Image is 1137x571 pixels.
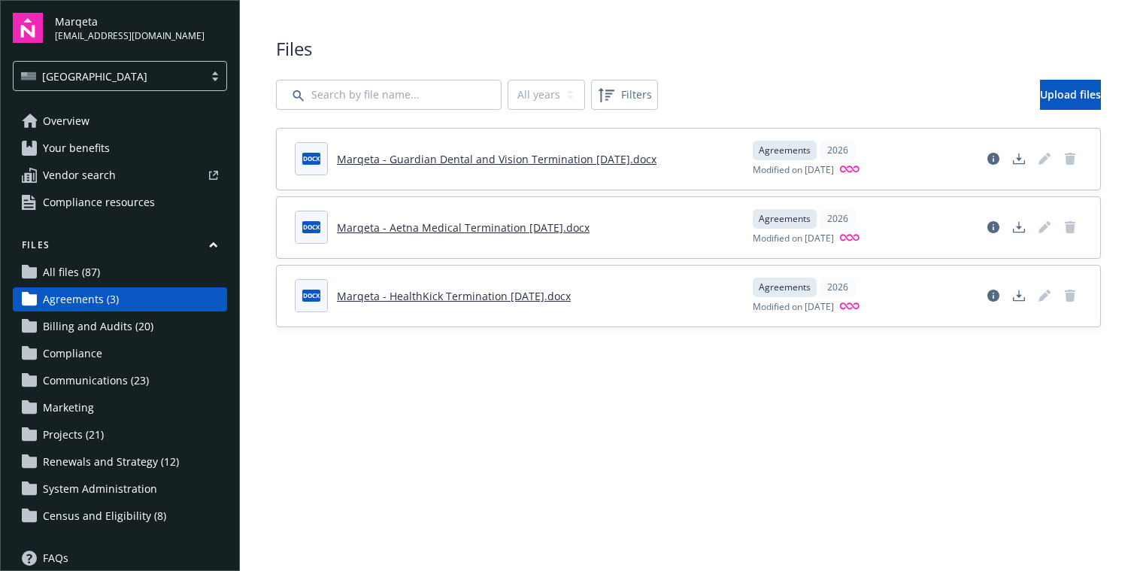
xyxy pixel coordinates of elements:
span: Agreements [759,212,811,226]
a: Communications (23) [13,369,227,393]
a: Census and Eligibility (8) [13,504,227,528]
a: Overview [13,109,227,133]
a: Your benefits [13,136,227,160]
span: [GEOGRAPHIC_DATA] [42,68,147,84]
span: Marqeta [55,14,205,29]
span: [EMAIL_ADDRESS][DOMAIN_NAME] [55,29,205,43]
a: Compliance resources [13,190,227,214]
span: System Administration [43,477,157,501]
span: Marketing [43,396,94,420]
span: Delete document [1058,215,1082,239]
span: Edit document [1032,284,1057,308]
span: Filters [594,83,655,107]
span: docx [302,153,320,164]
a: Marqeta - Guardian Dental and Vision Termination [DATE].docx [337,152,656,166]
span: Billing and Audits (20) [43,314,153,339]
span: Modified on [DATE] [753,300,834,314]
span: Compliance resources [43,190,155,214]
a: Vendor search [13,163,227,187]
a: Marketing [13,396,227,420]
span: Delete document [1058,284,1082,308]
img: navigator-logo.svg [13,13,43,43]
a: Marqeta - Aetna Medical Termination [DATE].docx [337,220,590,235]
span: docx [302,221,320,232]
span: Agreements [759,144,811,157]
a: Compliance [13,342,227,366]
a: Billing and Audits (20) [13,314,227,339]
span: docx [302,290,320,301]
div: 2026 [820,209,856,229]
span: Upload files [1040,87,1101,102]
a: System Administration [13,477,227,501]
a: Marqeta - HealthKick Termination [DATE].docx [337,289,571,303]
span: [GEOGRAPHIC_DATA] [21,68,196,84]
span: Communications (23) [43,369,149,393]
span: Files [276,36,1101,62]
span: FAQs [43,546,68,570]
span: Overview [43,109,89,133]
a: All files (87) [13,260,227,284]
span: Agreements [759,281,811,294]
a: View file details [981,284,1005,308]
span: Modified on [DATE] [753,232,834,246]
span: Renewals and Strategy (12) [43,450,179,474]
div: 2026 [820,141,856,160]
span: Projects (21) [43,423,104,447]
a: Upload files [1040,80,1101,110]
span: Census and Eligibility (8) [43,504,166,528]
button: Marqeta[EMAIL_ADDRESS][DOMAIN_NAME] [55,13,227,43]
a: Download document [1007,284,1031,308]
span: Compliance [43,342,102,366]
a: View file details [981,147,1005,171]
span: Edit document [1032,147,1057,171]
input: Search by file name... [276,80,502,110]
span: All files (87) [43,260,100,284]
span: Edit document [1032,215,1057,239]
a: Renewals and Strategy (12) [13,450,227,474]
a: Projects (21) [13,423,227,447]
a: Download document [1007,215,1031,239]
span: Your benefits [43,136,110,160]
span: Vendor search [43,163,116,187]
span: Delete document [1058,147,1082,171]
a: Agreements (3) [13,287,227,311]
span: Agreements (3) [43,287,119,311]
a: FAQs [13,546,227,570]
a: View file details [981,215,1005,239]
button: Filters [591,80,658,110]
span: Filters [621,87,652,102]
span: Modified on [DATE] [753,163,834,178]
div: 2026 [820,278,856,297]
button: Files [13,238,227,257]
a: Download document [1007,147,1031,171]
